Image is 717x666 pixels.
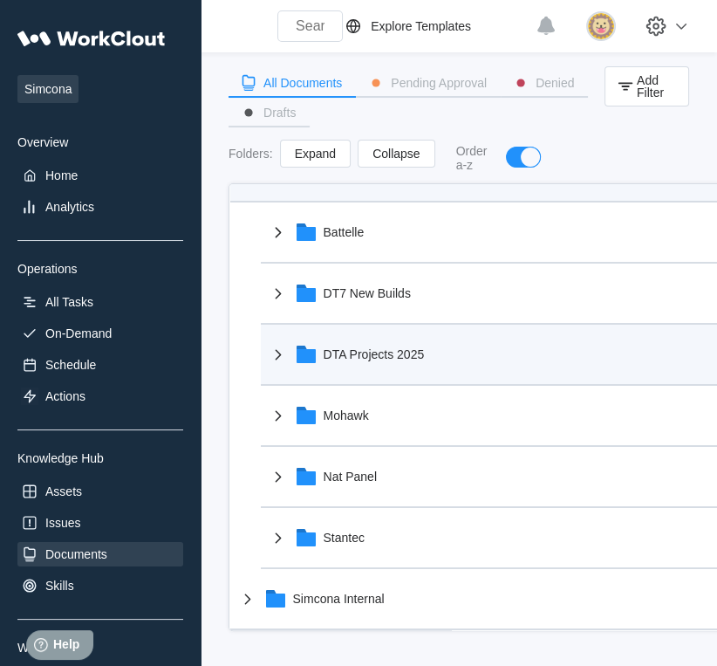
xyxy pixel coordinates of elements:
[229,147,273,161] div: Folders :
[45,358,96,372] div: Schedule
[17,479,183,504] a: Assets
[391,77,487,89] div: Pending Approval
[604,66,689,106] button: Add Filter
[324,286,411,300] div: DT7 New Builds
[45,389,85,403] div: Actions
[637,74,674,99] span: Add Filter
[324,531,365,545] div: Stantec
[17,262,183,276] div: Operations
[280,140,351,168] button: Expand
[324,347,425,361] div: DTA Projects 2025
[324,470,377,484] div: Nat Panel
[229,100,310,126] button: Drafts
[343,16,527,37] a: Explore Templates
[45,326,112,340] div: On-Demand
[586,11,616,41] img: lion.png
[45,295,93,309] div: All Tasks
[17,542,183,566] a: Documents
[17,384,183,409] a: Actions
[17,573,183,598] a: Skills
[293,592,385,606] div: Simcona Internal
[17,195,183,219] a: Analytics
[456,144,489,172] div: Order a-z
[356,70,501,96] button: Pending Approval
[229,70,356,96] button: All Documents
[17,321,183,346] a: On-Demand
[17,511,183,535] a: Issues
[358,140,434,168] button: Collapse
[263,106,296,119] div: Drafts
[372,148,420,160] span: Collapse
[17,163,183,188] a: Home
[263,77,342,89] div: All Documents
[45,579,74,593] div: Skills
[371,19,471,33] div: Explore Templates
[324,225,365,239] div: Battelle
[17,451,183,465] div: Knowledge Hub
[501,70,588,96] button: Denied
[17,75,79,103] span: Simcona
[45,516,80,530] div: Issues
[277,10,343,42] input: Search WorkClout
[45,547,107,561] div: Documents
[45,168,78,182] div: Home
[45,200,94,214] div: Analytics
[17,135,183,149] div: Overview
[17,353,183,377] a: Schedule
[45,484,82,498] div: Assets
[17,290,183,314] a: All Tasks
[17,641,183,655] div: Workclout
[324,409,369,422] div: Mohawk
[536,77,574,89] div: Denied
[295,148,336,160] span: Expand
